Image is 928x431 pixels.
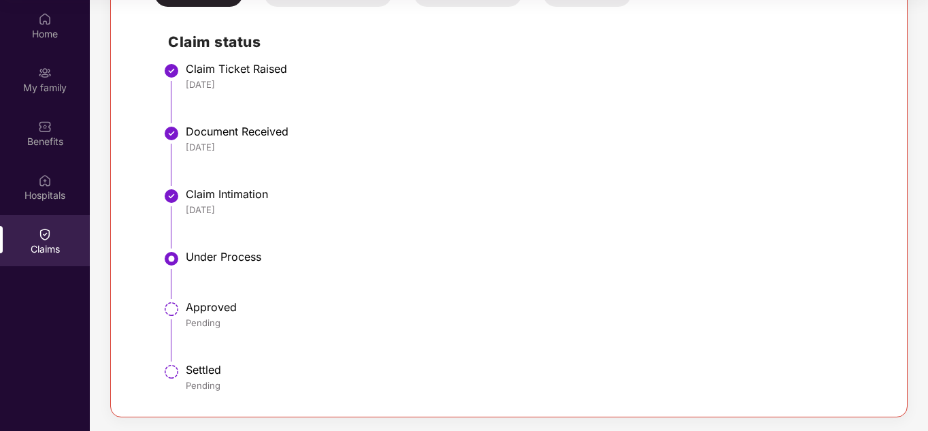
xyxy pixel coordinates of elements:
div: Claim Ticket Raised [186,62,877,76]
div: [DATE] [186,204,877,216]
div: Under Process [186,250,877,264]
img: svg+xml;base64,PHN2ZyBpZD0iU3RlcC1QZW5kaW5nLTMyeDMyIiB4bWxucz0iaHR0cDovL3d3dy53My5vcmcvMjAwMC9zdm... [163,301,180,317]
img: svg+xml;base64,PHN2ZyBpZD0iQ2xhaW0iIHhtbG5zPSJodHRwOi8vd3d3LnczLm9yZy8yMDAwL3N2ZyIgd2lkdGg9IjIwIi... [38,227,52,241]
div: Approved [186,300,877,314]
div: Claim Intimation [186,187,877,201]
div: Settled [186,363,877,377]
img: svg+xml;base64,PHN2ZyBpZD0iSG9tZSIgeG1sbnM9Imh0dHA6Ly93d3cudzMub3JnLzIwMDAvc3ZnIiB3aWR0aD0iMjAiIG... [38,12,52,26]
h2: Claim status [168,31,877,53]
div: [DATE] [186,141,877,153]
div: [DATE] [186,78,877,91]
img: svg+xml;base64,PHN2ZyBpZD0iU3RlcC1BY3RpdmUtMzJ4MzIiIHhtbG5zPSJodHRwOi8vd3d3LnczLm9yZy8yMDAwL3N2Zy... [163,251,180,267]
img: svg+xml;base64,PHN2ZyBpZD0iQmVuZWZpdHMiIHhtbG5zPSJodHRwOi8vd3d3LnczLm9yZy8yMDAwL3N2ZyIgd2lkdGg9Ij... [38,120,52,133]
div: Document Received [186,125,877,138]
div: Pending [186,317,877,329]
img: svg+xml;base64,PHN2ZyBpZD0iU3RlcC1QZW5kaW5nLTMyeDMyIiB4bWxucz0iaHR0cDovL3d3dy53My5vcmcvMjAwMC9zdm... [163,364,180,380]
div: Pending [186,379,877,392]
img: svg+xml;base64,PHN2ZyBpZD0iU3RlcC1Eb25lLTMyeDMyIiB4bWxucz0iaHR0cDovL3d3dy53My5vcmcvMjAwMC9zdmciIH... [163,63,180,79]
img: svg+xml;base64,PHN2ZyBpZD0iSG9zcGl0YWxzIiB4bWxucz0iaHR0cDovL3d3dy53My5vcmcvMjAwMC9zdmciIHdpZHRoPS... [38,174,52,187]
img: svg+xml;base64,PHN2ZyB3aWR0aD0iMjAiIGhlaWdodD0iMjAiIHZpZXdCb3g9IjAgMCAyMCAyMCIgZmlsbD0ibm9uZSIgeG... [38,66,52,80]
img: svg+xml;base64,PHN2ZyBpZD0iU3RlcC1Eb25lLTMyeDMyIiB4bWxucz0iaHR0cDovL3d3dy53My5vcmcvMjAwMC9zdmciIH... [163,188,180,204]
img: svg+xml;base64,PHN2ZyBpZD0iU3RlcC1Eb25lLTMyeDMyIiB4bWxucz0iaHR0cDovL3d3dy53My5vcmcvMjAwMC9zdmciIH... [163,125,180,142]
